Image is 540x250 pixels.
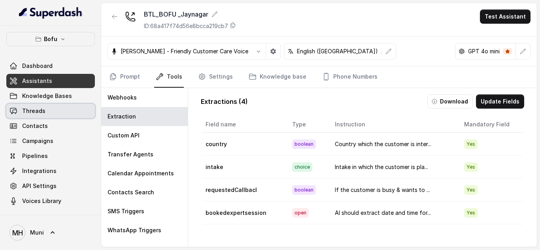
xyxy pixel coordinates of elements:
[292,139,316,149] span: boolean
[108,150,153,158] p: Transfer Agents
[329,133,457,156] td: Country which the customer is inter...
[329,179,457,201] td: If the customer is busy & wants to ...
[22,152,48,160] span: Pipelines
[292,208,309,218] span: open
[108,169,174,177] p: Calendar Appointments
[201,97,248,106] p: Extractions ( 4 )
[121,47,248,55] p: [PERSON_NAME] - Friendly Customer Care Voice
[329,201,457,224] td: AI should extract date and time for...
[6,179,95,193] a: API Settings
[202,117,285,133] th: Field name
[12,229,23,237] text: MH
[44,34,57,44] p: Bofu
[144,22,228,30] p: ID: 68a417f74d56e8bcca219cb7
[108,66,142,88] a: Prompt
[108,132,140,139] p: Custom API
[22,167,57,175] span: Integrations
[108,226,161,234] p: WhatsApp Triggers
[464,162,478,172] span: Yes
[6,119,95,133] a: Contacts
[22,182,57,190] span: API Settings
[22,92,72,100] span: Knowledge Bases
[202,201,285,224] td: bookedexpertsession
[6,134,95,148] a: Campaigns
[108,207,144,215] p: SMS Triggers
[464,208,478,218] span: Yes
[297,47,378,55] p: English ([GEOGRAPHIC_DATA])
[202,156,285,179] td: intake
[202,133,285,156] td: country
[22,137,53,145] span: Campaigns
[459,48,465,55] svg: openai logo
[464,139,478,149] span: Yes
[329,156,457,179] td: Intake in which the customer is pla...
[6,89,95,103] a: Knowledge Bases
[22,122,48,130] span: Contacts
[329,117,457,133] th: Instruction
[202,179,285,201] td: requestedCallbacl
[22,197,61,205] span: Voices Library
[292,162,312,172] span: choice
[247,66,308,88] a: Knowledge base
[321,66,379,88] a: Phone Numbers
[6,149,95,163] a: Pipelines
[464,185,478,195] span: Yes
[458,117,523,133] th: Mandatory Field
[19,6,83,19] img: light.svg
[22,77,52,85] span: Assistants
[196,66,234,88] a: Settings
[476,94,524,109] button: Update Fields
[30,229,44,237] span: Muni
[6,59,95,73] a: Dashboard
[6,104,95,118] a: Threads
[468,47,500,55] p: GPT 4o mini
[6,32,95,46] button: Bofu
[6,194,95,208] a: Voices Library
[292,185,316,195] span: boolean
[480,9,531,24] button: Test Assistant
[108,66,531,88] nav: Tabs
[6,74,95,88] a: Assistants
[154,66,184,88] a: Tools
[22,62,53,70] span: Dashboard
[6,164,95,178] a: Integrations
[108,113,136,120] p: Extraction
[427,94,473,109] button: Download
[286,117,329,133] th: Type
[6,222,95,244] a: Muni
[144,9,236,19] div: BTL_BOFU _Jaynagar
[22,107,45,115] span: Threads
[108,94,137,102] p: Webhooks
[108,188,154,196] p: Contacts Search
